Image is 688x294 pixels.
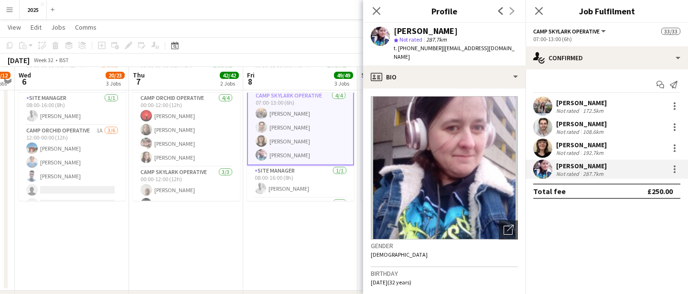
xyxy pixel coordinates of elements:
span: 33/33 [661,28,680,35]
button: 2025 [20,0,47,19]
div: 108.6km [581,128,605,135]
button: Camp Skylark Operative [533,28,607,35]
span: 9 [360,76,372,87]
span: Comms [75,23,97,32]
app-card-role: Site Manager1/108:00-16:00 (8h)[PERSON_NAME] [19,93,126,125]
span: Wed [19,71,31,79]
span: Fri [247,71,255,79]
span: 49/49 [334,72,353,79]
span: Not rated [399,36,422,43]
div: Not rated [556,149,581,156]
div: 2 Jobs [220,80,238,87]
div: £250.00 [647,186,673,196]
span: 20/23 [106,72,125,79]
a: Comms [71,21,100,33]
app-job-card: 00:00-05:00 (29h) (Sun)32/33Boomtown MatterleyEstate11 Roles[PERSON_NAME][PERSON_NAME]Site Superv... [361,59,468,201]
div: [PERSON_NAME] [556,162,607,170]
div: 172.5km [581,107,605,114]
span: [DATE] (32 years) [371,279,411,286]
span: Sat [361,71,372,79]
div: Not rated [556,170,581,177]
h3: Profile [363,5,526,17]
app-card-role: Camp Skylark Operative3/300:00-12:00 (12h)[PERSON_NAME][PERSON_NAME] [133,167,240,227]
a: Jobs [47,21,69,33]
h3: Job Fulfilment [526,5,688,17]
app-card-role: Camp Orchid Operative1A3/612:00-00:00 (12h)[PERSON_NAME][PERSON_NAME][PERSON_NAME] [19,125,126,227]
span: Thu [133,71,145,79]
a: View [4,21,25,33]
div: [PERSON_NAME] [556,141,607,149]
div: 287.7km [581,170,605,177]
app-job-card: 00:00-01:00 (25h) (Fri)32/32Boomtown MatterleyEstate10 RolesCamp Orchid Operative4/400:00-12:00 (... [133,59,240,201]
span: Jobs [51,23,65,32]
div: 07:00-13:00 (6h) [533,35,680,43]
span: 8 [246,76,255,87]
div: [PERSON_NAME] [556,120,607,128]
app-job-card: 08:00-00:00 (16h) (Thu)8/11Boomtown MatterleyEstate4 RolesSite Manager1/108:00-16:00 (8h)[PERSON_... [19,59,126,201]
app-card-role: Camp Orchid Operative4/400:00-12:00 (12h)[PERSON_NAME][PERSON_NAME][PERSON_NAME][PERSON_NAME] [133,93,240,167]
div: 3 Jobs [106,80,124,87]
div: [DATE] [8,55,30,65]
span: 7 [131,76,145,87]
h3: Gender [371,241,518,250]
img: Crew avatar or photo [371,96,518,240]
app-card-role: Camp Skylark Operative4/407:00-13:00 (6h)[PERSON_NAME][PERSON_NAME][PERSON_NAME][PERSON_NAME] [247,89,354,165]
div: [PERSON_NAME] [394,27,458,35]
div: BST [59,56,69,64]
span: Edit [31,23,42,32]
div: Confirmed [526,46,688,69]
span: View [8,23,21,32]
app-card-role: Camp Orchid Operative7/707:00-13:00 (6h)[PERSON_NAME][PERSON_NAME][PERSON_NAME][PERSON_NAME][PERS... [361,123,468,239]
app-card-role: Site Supervisor1/100:00-12:00 (12h)[PERSON_NAME] [361,90,468,123]
span: 42/42 [220,72,239,79]
div: 192.7km [581,149,605,156]
span: 287.7km [424,36,449,43]
span: | [EMAIL_ADDRESS][DOMAIN_NAME] [394,44,515,60]
div: Not rated [556,128,581,135]
span: Week 32 [32,56,55,64]
div: Open photos pop-in [499,220,518,240]
app-job-card: 00:00-05:00 (29h) (Sat)33/33Boomtown MatterleyEstate11 Roles[PERSON_NAME][PERSON_NAME]` PriceCamp... [247,59,354,201]
div: 3 Jobs [334,80,353,87]
a: Edit [27,21,45,33]
app-card-role: Copper Cog Operative1/1 [247,198,354,230]
h3: Birthday [371,269,518,278]
span: 6 [17,76,31,87]
div: Total fee [533,186,566,196]
span: Camp Skylark Operative [533,28,600,35]
span: t. [PHONE_NUMBER] [394,44,443,52]
div: Not rated [556,107,581,114]
div: [PERSON_NAME] [556,98,607,107]
span: [DEMOGRAPHIC_DATA] [371,251,428,258]
app-card-role: Site Manager1/108:00-16:00 (8h)[PERSON_NAME] [247,165,354,198]
div: Bio [363,65,526,88]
